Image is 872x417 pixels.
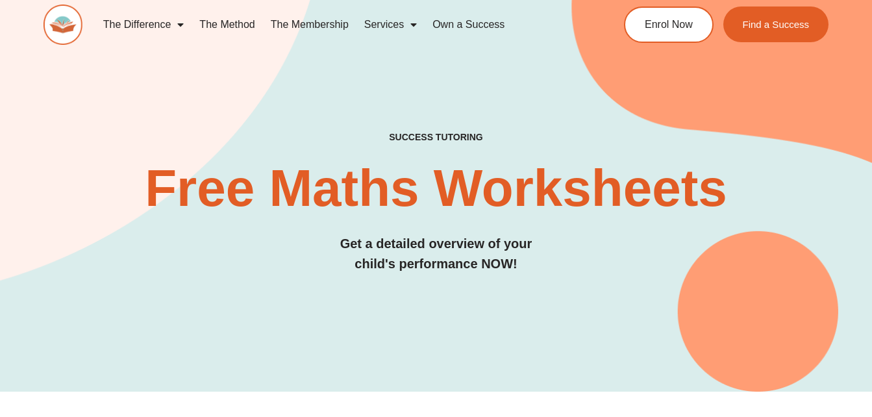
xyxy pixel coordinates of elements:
a: Enrol Now [624,6,714,43]
a: Own a Success [425,10,512,40]
a: The Method [192,10,262,40]
h3: Get a detailed overview of your child's performance NOW! [44,234,828,274]
span: Find a Success [742,19,809,29]
h4: SUCCESS TUTORING​ [44,132,828,143]
a: The Difference [95,10,192,40]
span: Enrol Now [645,19,693,30]
a: Find a Success [723,6,828,42]
a: Services [356,10,425,40]
a: The Membership [263,10,356,40]
nav: Menu [95,10,579,40]
h2: Free Maths Worksheets​ [44,162,828,214]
